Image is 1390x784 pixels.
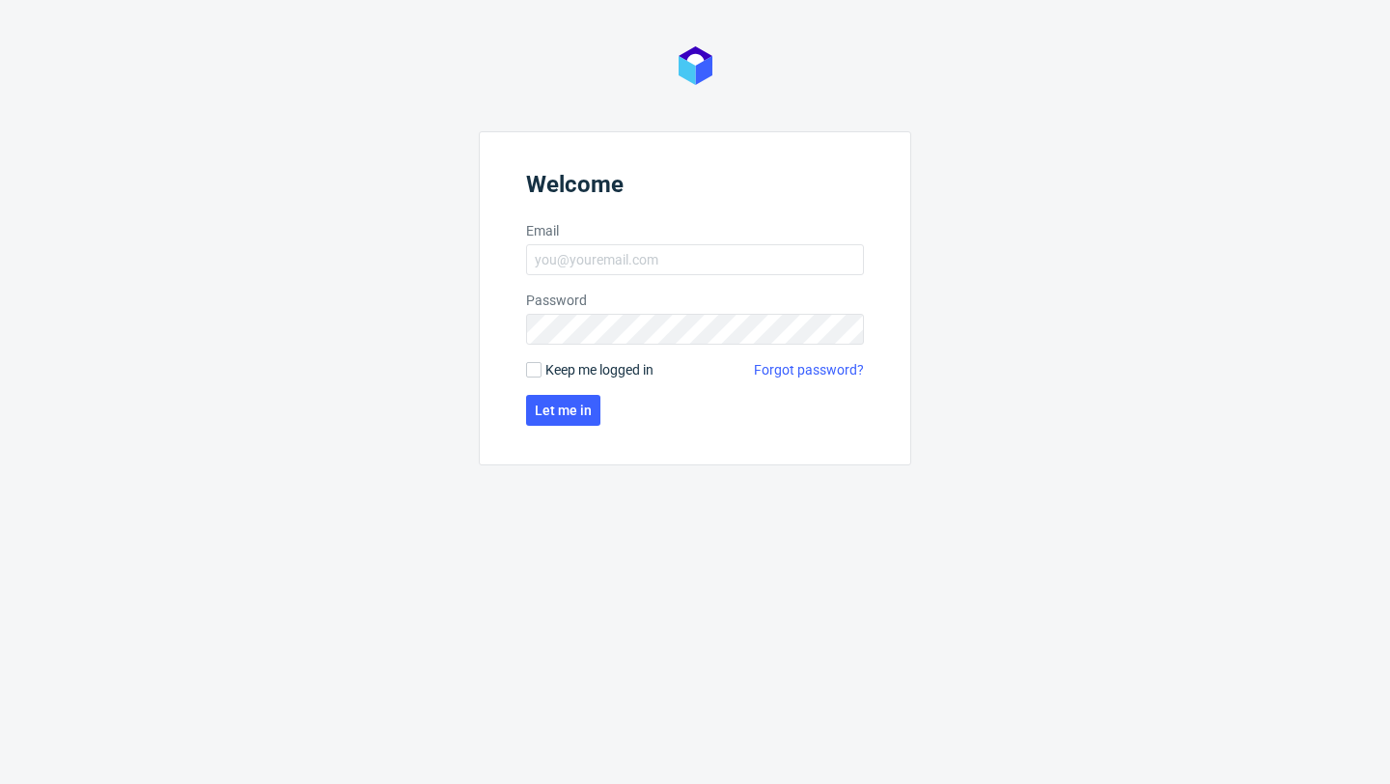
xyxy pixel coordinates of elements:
a: Forgot password? [754,360,864,379]
label: Password [526,291,864,310]
button: Let me in [526,395,600,426]
header: Welcome [526,171,864,206]
label: Email [526,221,864,240]
input: you@youremail.com [526,244,864,275]
span: Keep me logged in [545,360,653,379]
span: Let me in [535,404,592,417]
